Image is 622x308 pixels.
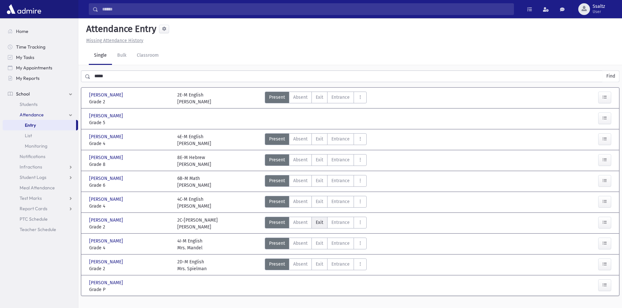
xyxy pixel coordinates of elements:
div: 6B-M Math [PERSON_NAME] [177,175,211,189]
div: 2D-M English Mrs. Spielman [177,258,207,272]
a: My Appointments [3,63,78,73]
span: Grade 2 [89,98,171,105]
span: Exit [316,261,323,268]
span: Ssaltz [593,4,605,9]
span: [PERSON_NAME] [89,112,124,119]
span: Time Tracking [16,44,45,50]
a: PTC Schedule [3,214,78,224]
span: Entrance [331,177,350,184]
span: Absent [293,177,308,184]
span: Grade 4 [89,203,171,210]
span: Student Logs [20,174,46,180]
div: AttTypes [265,196,367,210]
span: Present [269,219,285,226]
a: Test Marks [3,193,78,203]
span: Absent [293,136,308,142]
span: Monitoring [25,143,47,149]
span: Entrance [331,261,350,268]
a: Students [3,99,78,110]
span: Meal Attendance [20,185,55,191]
a: Home [3,26,78,37]
a: Student Logs [3,172,78,183]
button: Find [602,71,619,82]
a: Classroom [132,47,164,65]
span: Attendance [20,112,44,118]
a: Meal Attendance [3,183,78,193]
div: AttTypes [265,175,367,189]
span: Entrance [331,240,350,247]
div: 4C-M English [PERSON_NAME] [177,196,211,210]
a: My Reports [3,73,78,83]
span: Infractions [20,164,42,170]
span: [PERSON_NAME] [89,154,124,161]
span: Present [269,261,285,268]
span: Exit [316,136,323,142]
div: 2E-M English [PERSON_NAME] [177,92,211,105]
span: Absent [293,94,308,101]
span: Test Marks [20,195,42,201]
a: Bulk [112,47,132,65]
a: List [3,130,78,141]
span: [PERSON_NAME] [89,175,124,182]
input: Search [98,3,514,15]
span: Grade 6 [89,182,171,189]
a: Entry [3,120,76,130]
h5: Attendance Entry [84,23,156,35]
span: Present [269,198,285,205]
span: [PERSON_NAME] [89,133,124,140]
a: Missing Attendance History [84,38,143,43]
span: Exit [316,94,323,101]
div: AttTypes [265,154,367,168]
div: AttTypes [265,133,367,147]
div: AttTypes [265,92,367,105]
span: Teacher Schedule [20,227,56,232]
span: Exit [316,177,323,184]
span: Absent [293,240,308,247]
div: AttTypes [265,238,367,251]
span: Grade 5 [89,119,171,126]
span: Absent [293,198,308,205]
a: Teacher Schedule [3,224,78,235]
span: Entrance [331,219,350,226]
span: Grade 8 [89,161,171,168]
div: AttTypes [265,217,367,230]
span: My Appointments [16,65,52,71]
span: Entrance [331,156,350,163]
span: My Reports [16,75,40,81]
a: Infractions [3,162,78,172]
span: Present [269,240,285,247]
span: Grade 4 [89,244,171,251]
span: Present [269,156,285,163]
a: Monitoring [3,141,78,151]
span: Students [20,101,38,107]
span: Absent [293,219,308,226]
div: 4I-M English Mrs. Mandel [177,238,202,251]
span: [PERSON_NAME] [89,258,124,265]
span: [PERSON_NAME] [89,92,124,98]
a: Time Tracking [3,42,78,52]
span: Entry [25,122,36,128]
span: Report Cards [20,206,47,212]
span: [PERSON_NAME] [89,217,124,224]
div: 2C-[PERSON_NAME] [PERSON_NAME] [177,217,218,230]
span: Exit [316,240,323,247]
span: Entrance [331,94,350,101]
a: Attendance [3,110,78,120]
span: [PERSON_NAME] [89,279,124,286]
span: Home [16,28,28,34]
span: Present [269,94,285,101]
span: User [593,9,605,14]
span: Absent [293,156,308,163]
span: [PERSON_NAME] [89,238,124,244]
span: Exit [316,156,323,163]
span: Grade 2 [89,265,171,272]
span: Grade P [89,286,171,293]
a: School [3,89,78,99]
span: Grade 2 [89,224,171,230]
u: Missing Attendance History [86,38,143,43]
a: Notifications [3,151,78,162]
a: My Tasks [3,52,78,63]
span: Present [269,177,285,184]
span: PTC Schedule [20,216,48,222]
span: Grade 4 [89,140,171,147]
